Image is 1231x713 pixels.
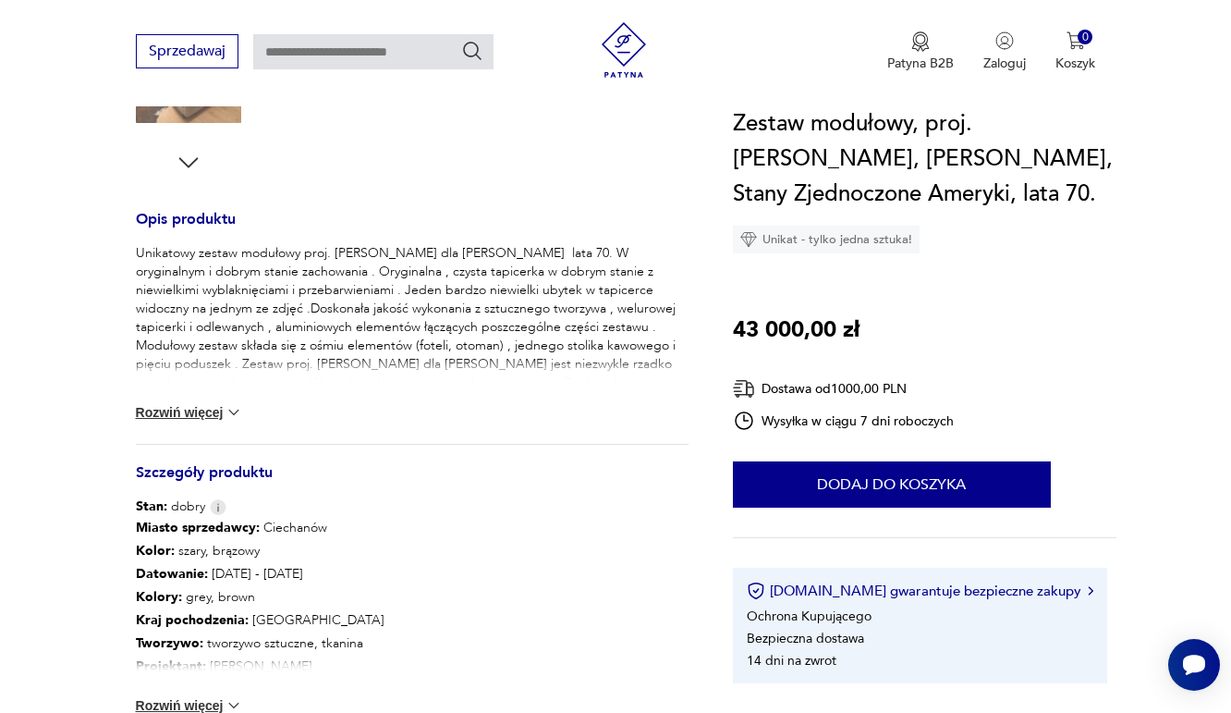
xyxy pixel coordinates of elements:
b: Stan: [136,498,167,515]
button: [DOMAIN_NAME] gwarantuje bezpieczne zakupy [747,582,1093,600]
button: Rozwiń więcej [136,403,243,422]
a: Ikona medaluPatyna B2B [887,31,954,72]
p: grey, brown [136,585,486,609]
img: Ikona medalu [911,31,930,52]
p: tworzywo sztuczne, tkanina [136,632,486,655]
p: Zaloguj [983,55,1026,72]
div: Unikat - tylko jedna sztuka! [733,226,920,253]
button: 0Koszyk [1055,31,1095,72]
img: chevron down [225,403,243,422]
div: Dostawa od 1000,00 PLN [733,377,955,400]
b: Projektant : [136,658,206,675]
span: dobry [136,498,205,516]
li: Ochrona Kupującego [747,608,871,625]
p: [DATE] - [DATE] [136,562,486,585]
h1: Zestaw modułowy, proj. [PERSON_NAME], [PERSON_NAME], Stany Zjednoczone Ameryki, lata 70. [733,106,1117,212]
h3: Opis produktu [136,214,689,244]
p: szary, brązowy [136,539,486,562]
p: Ciechanów [136,516,486,539]
img: Patyna - sklep z meblami i dekoracjami vintage [596,22,652,78]
div: 0 [1078,30,1093,45]
b: Datowanie : [136,565,208,583]
button: Zaloguj [983,31,1026,72]
li: 14 dni na zwrot [747,652,836,670]
b: Kolory : [136,588,182,606]
button: Patyna B2B [887,31,954,72]
div: Wysyłka w ciągu 7 dni roboczych [733,410,955,432]
img: Ikonka użytkownika [995,31,1014,50]
h3: Szczegóły produktu [136,467,689,498]
img: Ikona diamentu [740,231,757,248]
img: Info icon [210,499,226,515]
button: Dodaj do koszyka [733,461,1051,508]
img: Ikona dostawy [733,377,755,400]
button: Szukaj [461,40,483,62]
li: Bezpieczna dostawa [747,630,864,647]
iframe: Smartsupp widget button [1168,639,1220,691]
p: 43 000,00 zł [733,313,859,348]
a: Sprzedawaj [136,46,238,59]
img: Ikona certyfikatu [747,582,765,600]
p: [PERSON_NAME] [136,655,486,678]
img: Ikona strzałki w prawo [1088,586,1093,596]
p: Unikatowy zestaw modułowy proj. [PERSON_NAME] dla [PERSON_NAME] lata 70. W oryginalnym i dobrym s... [136,244,689,429]
p: Koszyk [1055,55,1095,72]
b: Miasto sprzedawcy : [136,519,260,536]
p: Patyna B2B [887,55,954,72]
b: Tworzywo : [136,634,203,652]
button: Sprzedawaj [136,34,238,68]
b: Kolor: [136,542,175,559]
p: [GEOGRAPHIC_DATA] [136,609,486,632]
img: Ikona koszyka [1066,31,1085,50]
b: Kraj pochodzenia : [136,611,249,629]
